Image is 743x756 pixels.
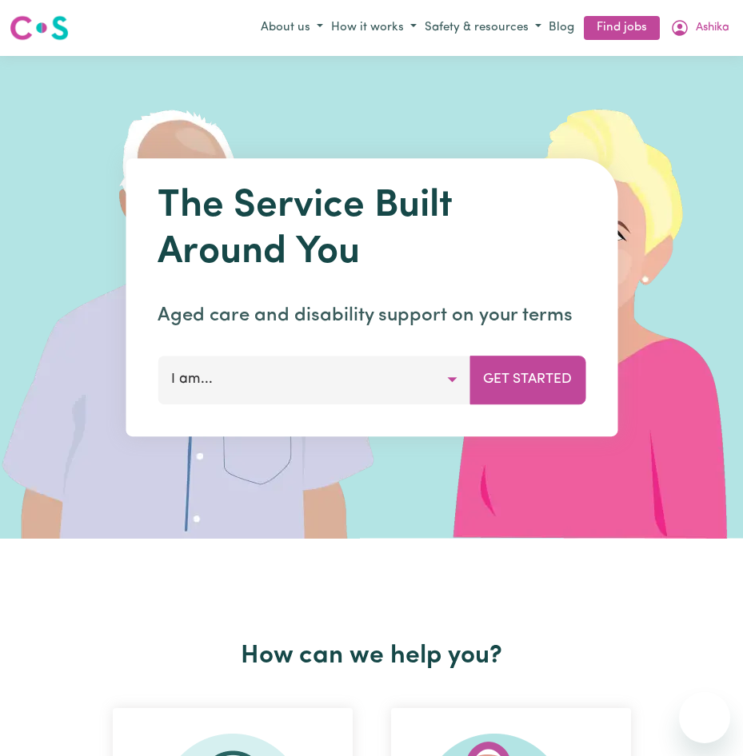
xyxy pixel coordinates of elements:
[158,356,470,404] button: I am...
[421,15,545,42] button: Safety & resources
[257,15,327,42] button: About us
[327,15,421,42] button: How it works
[94,641,650,671] h2: How can we help you?
[10,14,69,42] img: Careseekers logo
[10,10,69,46] a: Careseekers logo
[584,16,660,41] a: Find jobs
[679,692,730,743] iframe: Button to launch messaging window
[545,16,577,41] a: Blog
[469,356,585,404] button: Get Started
[158,301,585,330] p: Aged care and disability support on your terms
[666,14,733,42] button: My Account
[696,19,729,37] span: Ashika
[158,184,585,276] h1: The Service Built Around You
